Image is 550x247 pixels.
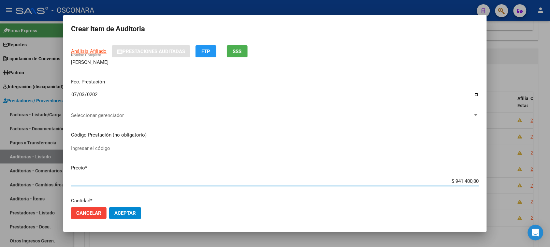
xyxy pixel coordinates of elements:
span: Cancelar [76,210,101,216]
h2: Crear Item de Auditoria [71,23,479,35]
p: Fec. Prestación [71,78,479,86]
span: Prestaciones Auditadas [123,49,185,54]
p: Precio [71,164,479,172]
button: SSS [227,45,248,57]
p: Cantidad [71,197,479,205]
span: Análisis Afiliado [71,48,107,54]
button: Aceptar [109,207,141,219]
div: Open Intercom Messenger [528,225,543,240]
p: Código Prestación (no obligatorio) [71,131,479,139]
button: Prestaciones Auditadas [112,45,190,57]
button: Cancelar [71,207,107,219]
span: Seleccionar gerenciador [71,112,473,118]
span: SSS [233,49,242,54]
button: FTP [195,45,216,57]
span: Aceptar [114,210,136,216]
span: FTP [202,49,210,54]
